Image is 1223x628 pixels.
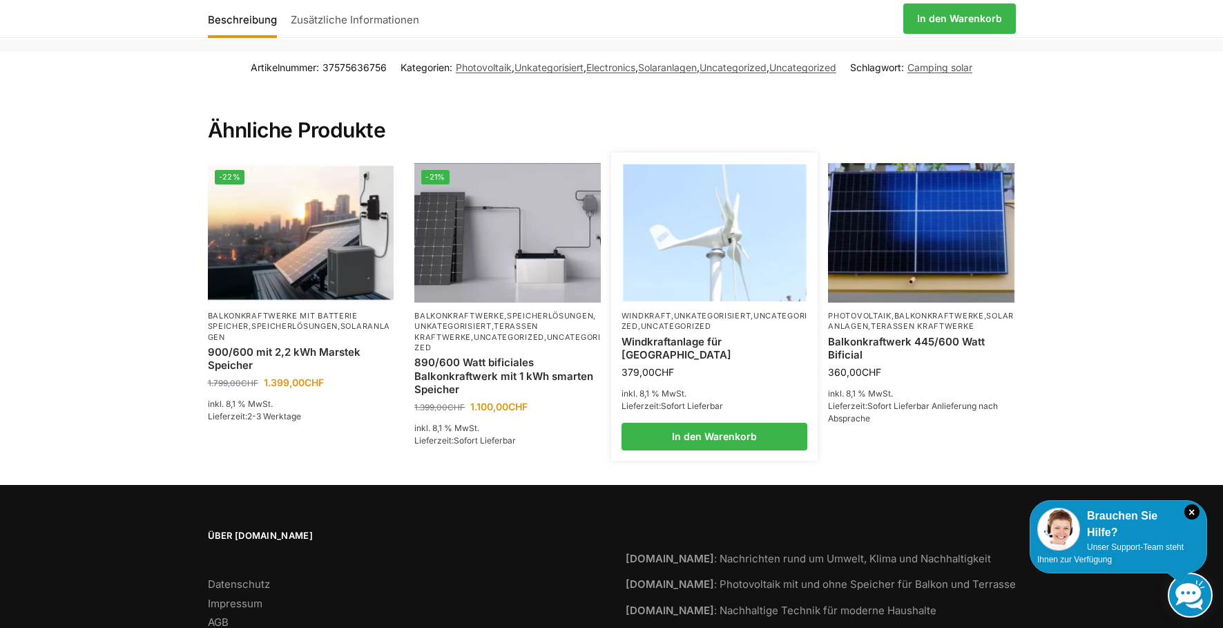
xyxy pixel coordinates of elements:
[414,321,492,331] a: Unkategorisiert
[208,578,270,591] a: Datenschutz
[414,163,601,303] a: -21%ASE 1000 Batteriespeicher
[208,378,258,388] bdi: 1.799,00
[414,332,601,352] a: Uncategorized
[208,84,1016,144] h2: Ähnliche Produkte
[305,377,324,388] span: CHF
[251,321,338,331] a: Speicherlösungen
[514,61,584,73] a: Unkategorisiert
[1037,508,1080,551] img: Customer service
[769,61,836,73] a: Uncategorized
[626,578,1016,591] a: [DOMAIN_NAME]: Photovoltaik mit und ohne Speicher für Balkon und Terrasse
[208,345,394,372] a: 900/600 mit 2,2 kWh Marstek Speicher
[661,401,723,411] span: Sofort Lieferbar
[626,578,714,591] strong: [DOMAIN_NAME]
[264,377,324,388] bdi: 1.399,00
[862,366,881,378] span: CHF
[626,552,991,565] a: [DOMAIN_NAME]: Nachrichten rund um Umwelt, Klima und Nachhaltigkeit
[850,60,972,75] span: Schlagwort:
[414,422,601,435] p: inkl. 8,1 % MwSt.
[322,61,387,73] span: 37575636756
[208,597,262,610] a: Impressum
[447,402,465,412] span: CHF
[828,311,1014,332] p: , , ,
[414,311,601,354] p: , , , , ,
[641,321,711,331] a: Uncategorized
[414,163,601,303] img: ASE 1000 Batteriespeicher
[828,366,881,378] bdi: 360,00
[470,401,528,412] bdi: 1.100,00
[507,311,593,321] a: Speicherlösungen
[208,398,394,410] p: inkl. 8,1 % MwSt.
[208,311,394,343] p: , ,
[208,411,301,421] span: Lieferzeit:
[622,335,808,362] a: Windkraftanlage für Garten Terrasse
[622,311,807,331] a: Uncategorized
[474,332,544,342] a: Uncategorized
[622,366,674,378] bdi: 379,00
[1184,504,1200,520] i: Schließen
[241,378,258,388] span: CHF
[208,529,598,543] span: Über [DOMAIN_NAME]
[454,435,516,446] span: Sofort Lieferbar
[1037,508,1200,541] div: Brauchen Sie Hilfe?
[638,61,697,73] a: Solaranlagen
[674,311,751,321] a: Unkategorisiert
[208,321,391,341] a: Solaranlagen
[828,401,998,424] span: Sofort Lieferbar Anlieferung nach Absprache
[414,435,516,446] span: Lieferzeit:
[622,423,808,450] a: In den Warenkorb legen: „Windkraftanlage für Garten Terrasse“
[622,311,808,332] p: , , ,
[626,604,936,617] a: [DOMAIN_NAME]: Nachhaltige Technik für moderne Haushalte
[414,356,601,397] a: 890/600 Watt bificiales Balkonkraftwerk mit 1 kWh smarten Speicher
[208,163,394,303] img: Balkonkraftwerk mit Marstek Speicher
[700,61,767,73] a: Uncategorized
[251,60,387,75] span: Artikelnummer:
[401,60,836,75] span: Kategorien: , , , , ,
[622,388,808,400] p: inkl. 8,1 % MwSt.
[894,311,984,321] a: Balkonkraftwerke
[1037,542,1184,564] span: Unser Support-Team steht Ihnen zur Verfügung
[828,311,1014,331] a: Solaranlagen
[414,402,465,412] bdi: 1.399,00
[508,401,528,412] span: CHF
[828,388,1014,400] p: inkl. 8,1 % MwSt.
[456,61,512,73] a: Photovoltaik
[828,311,891,321] a: Photovoltaik
[586,61,635,73] a: Electronics
[828,335,1014,362] a: Balkonkraftwerk 445/600 Watt Bificial
[208,163,394,303] a: -22%Balkonkraftwerk mit Marstek Speicher
[655,366,674,378] span: CHF
[622,401,723,411] span: Lieferzeit:
[871,321,974,331] a: Terassen Kraftwerke
[626,552,714,565] strong: [DOMAIN_NAME]
[828,401,998,424] span: Lieferzeit:
[208,311,358,331] a: Balkonkraftwerke mit Batterie Speicher
[247,411,301,421] span: 2-3 Werktage
[414,311,504,321] a: Balkonkraftwerke
[828,163,1014,303] img: Solaranlage für den kleinen Balkon
[626,604,714,617] strong: [DOMAIN_NAME]
[907,61,972,73] a: Camping solar
[622,311,671,321] a: Windkraft
[623,164,806,301] img: Windrad für Balkon und Terrasse
[414,321,538,341] a: Terassen Kraftwerke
